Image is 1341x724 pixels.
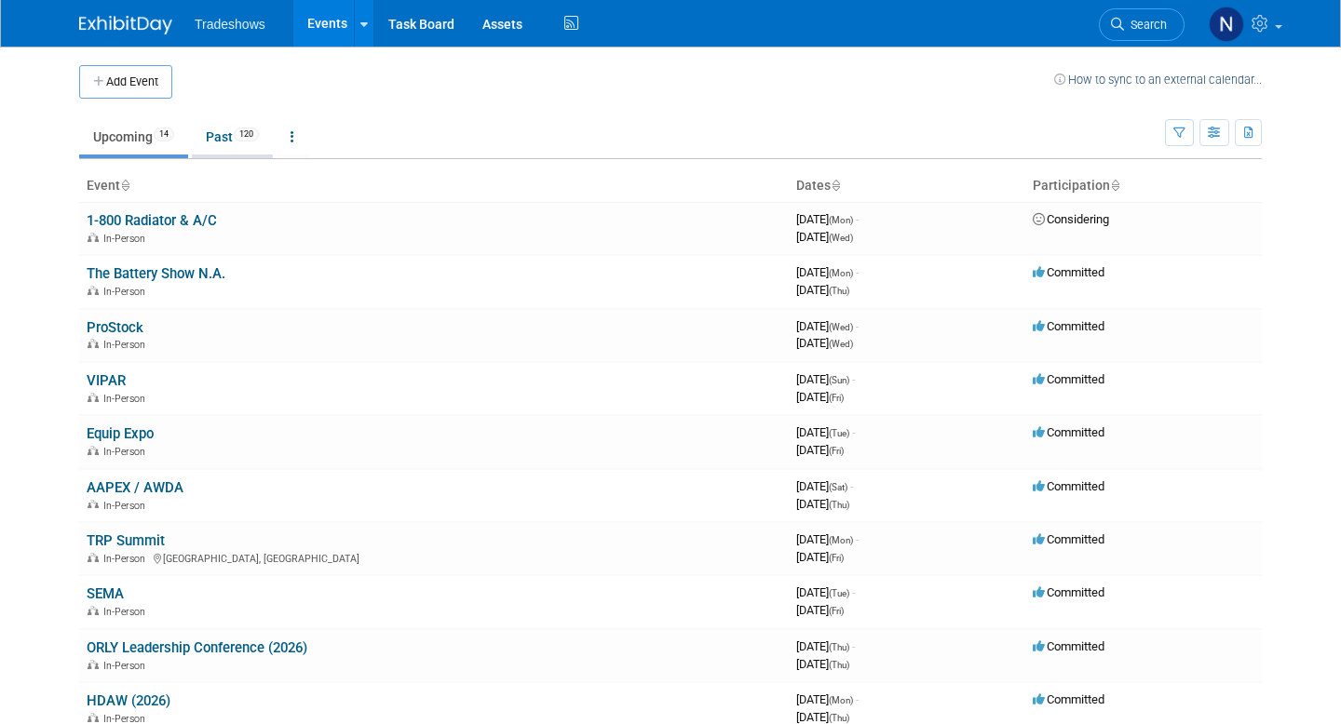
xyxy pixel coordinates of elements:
[234,127,259,141] span: 120
[88,446,99,455] img: In-Person Event
[829,695,853,705] span: (Mon)
[796,425,855,439] span: [DATE]
[103,446,151,458] span: In-Person
[154,127,174,141] span: 14
[796,497,849,511] span: [DATE]
[796,639,855,653] span: [DATE]
[829,375,849,385] span: (Sun)
[829,233,853,243] span: (Wed)
[829,268,853,278] span: (Mon)
[103,339,151,351] span: In-Person
[796,265,859,279] span: [DATE]
[789,170,1025,202] th: Dates
[829,339,853,349] span: (Wed)
[1054,73,1262,87] a: How to sync to an external calendar...
[103,393,151,405] span: In-Person
[103,500,151,512] span: In-Person
[829,588,849,598] span: (Tue)
[829,642,849,652] span: (Thu)
[829,393,844,403] span: (Fri)
[829,446,844,456] span: (Fri)
[88,500,99,509] img: In-Person Event
[1033,212,1109,226] span: Considering
[796,443,844,457] span: [DATE]
[195,17,265,32] span: Tradeshows
[1099,8,1185,41] a: Search
[856,265,859,279] span: -
[103,286,151,298] span: In-Person
[831,178,840,193] a: Sort by Start Date
[796,532,859,546] span: [DATE]
[103,553,151,565] span: In-Person
[1209,7,1244,42] img: Nathaniel Baptiste
[796,336,853,350] span: [DATE]
[852,372,855,386] span: -
[88,286,99,295] img: In-Person Event
[796,550,844,564] span: [DATE]
[852,585,855,599] span: -
[829,286,849,296] span: (Thu)
[88,713,99,722] img: In-Person Event
[796,212,859,226] span: [DATE]
[829,428,849,438] span: (Tue)
[829,606,844,616] span: (Fri)
[88,393,99,402] img: In-Person Event
[796,692,859,706] span: [DATE]
[87,265,225,282] a: The Battery Show N.A.
[1033,639,1104,653] span: Committed
[88,606,99,615] img: In-Person Event
[852,639,855,653] span: -
[796,372,855,386] span: [DATE]
[103,233,151,245] span: In-Person
[796,657,849,671] span: [DATE]
[829,553,844,563] span: (Fri)
[856,692,859,706] span: -
[88,233,99,242] img: In-Person Event
[88,553,99,562] img: In-Person Event
[829,482,847,492] span: (Sat)
[796,479,853,493] span: [DATE]
[796,603,844,617] span: [DATE]
[1033,425,1104,439] span: Committed
[829,500,849,510] span: (Thu)
[829,215,853,225] span: (Mon)
[829,660,849,670] span: (Thu)
[88,660,99,669] img: In-Person Event
[796,230,853,244] span: [DATE]
[87,212,217,229] a: 1-800 Radiator & A/C
[87,532,165,549] a: TRP Summit
[87,372,126,389] a: VIPAR
[1025,170,1262,202] th: Participation
[1110,178,1119,193] a: Sort by Participation Type
[856,532,859,546] span: -
[103,606,151,618] span: In-Person
[1033,692,1104,706] span: Committed
[192,119,273,154] a: Past120
[79,16,172,34] img: ExhibitDay
[1033,265,1104,279] span: Committed
[79,170,789,202] th: Event
[1033,479,1104,493] span: Committed
[1033,585,1104,599] span: Committed
[79,65,172,99] button: Add Event
[1033,319,1104,333] span: Committed
[796,319,859,333] span: [DATE]
[87,550,781,565] div: [GEOGRAPHIC_DATA], [GEOGRAPHIC_DATA]
[856,319,859,333] span: -
[829,322,853,332] span: (Wed)
[850,479,853,493] span: -
[796,585,855,599] span: [DATE]
[88,339,99,348] img: In-Person Event
[87,585,124,602] a: SEMA
[103,660,151,672] span: In-Person
[852,425,855,439] span: -
[87,425,154,442] a: Equip Expo
[87,639,307,656] a: ORLY Leadership Conference (2026)
[856,212,859,226] span: -
[796,390,844,404] span: [DATE]
[120,178,129,193] a: Sort by Event Name
[796,283,849,297] span: [DATE]
[829,713,849,723] span: (Thu)
[1033,372,1104,386] span: Committed
[1124,18,1167,32] span: Search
